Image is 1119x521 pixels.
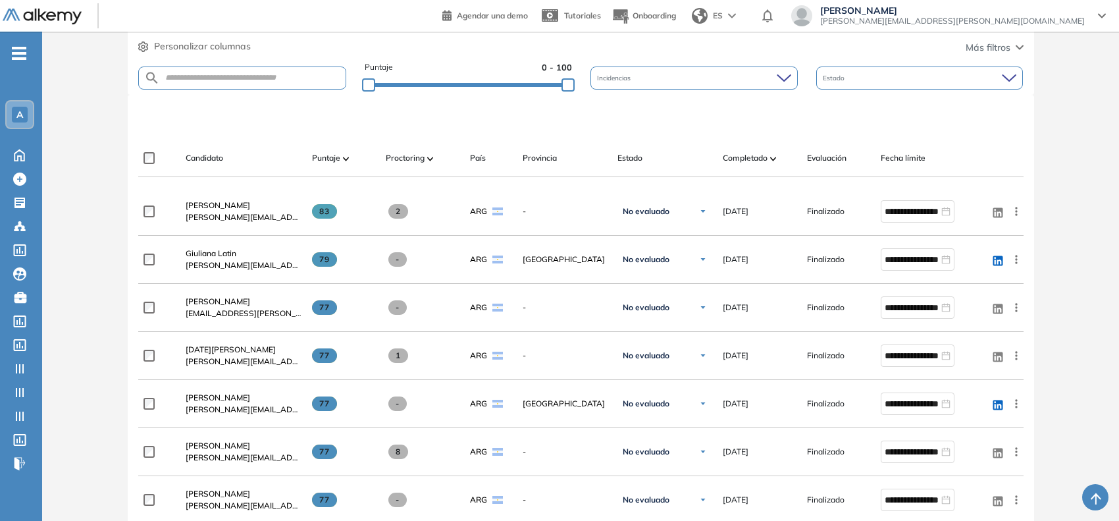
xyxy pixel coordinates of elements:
img: ARG [492,448,503,456]
span: ARG [470,302,487,314]
span: Finalizado [807,254,845,265]
button: Más filtros [966,41,1024,55]
span: No evaluado [623,350,669,361]
span: 77 [312,445,338,459]
span: ARG [470,446,487,458]
a: Agendar una demo [442,7,528,22]
span: Finalizado [807,302,845,314]
span: Finalizado [807,446,845,458]
span: - [523,350,607,362]
span: [DATE][PERSON_NAME] [186,344,276,354]
span: [PERSON_NAME] [186,200,250,210]
a: [PERSON_NAME] [186,296,301,308]
span: 8 [388,445,409,459]
span: - [388,300,407,315]
span: [PERSON_NAME] [186,441,250,451]
span: Personalizar columnas [154,40,251,53]
a: [PERSON_NAME] [186,200,301,211]
span: - [523,206,607,217]
span: [PERSON_NAME][EMAIL_ADDRESS][PERSON_NAME][DOMAIN_NAME] [186,211,301,223]
span: Estado [823,73,847,83]
img: Ícono de flecha [699,400,707,408]
a: [DATE][PERSON_NAME] [186,344,301,356]
span: País [470,152,486,164]
span: Giuliana Latin [186,248,236,258]
span: [PERSON_NAME][EMAIL_ADDRESS][PERSON_NAME][DOMAIN_NAME] [820,16,1085,26]
div: Incidencias [590,67,798,90]
span: [PERSON_NAME][EMAIL_ADDRESS][PERSON_NAME][DOMAIN_NAME] [186,356,301,368]
img: SEARCH_ALT [144,70,160,86]
img: [missing "en.ARROW_ALT" translation] [770,157,777,161]
img: ARG [492,400,503,408]
span: Puntaje [312,152,340,164]
img: Ícono de flecha [699,496,707,504]
img: Ícono de flecha [699,448,707,456]
img: Ícono de flecha [699,352,707,360]
span: - [388,252,407,267]
span: [DATE] [723,206,748,217]
img: Logo [3,9,82,25]
span: 77 [312,397,338,411]
span: [PERSON_NAME][EMAIL_ADDRESS][DOMAIN_NAME] [186,260,301,271]
span: 83 [312,204,338,219]
span: - [523,446,607,458]
a: [PERSON_NAME] [186,440,301,452]
span: Puntaje [365,61,393,74]
span: 2 [388,204,409,219]
span: [PERSON_NAME][EMAIL_ADDRESS][PERSON_NAME][DOMAIN_NAME] [186,500,301,512]
img: Ícono de flecha [699,207,707,215]
span: 79 [312,252,338,267]
span: [EMAIL_ADDRESS][PERSON_NAME][DOMAIN_NAME] [186,308,301,319]
span: [PERSON_NAME] [186,296,250,306]
span: ARG [470,350,487,362]
button: Personalizar columnas [138,40,251,53]
span: No evaluado [623,447,669,457]
span: [PERSON_NAME][EMAIL_ADDRESS][PERSON_NAME][DOMAIN_NAME] [186,404,301,416]
span: Candidato [186,152,223,164]
button: Onboarding [612,2,676,30]
span: Onboarding [633,11,676,20]
span: Finalizado [807,398,845,410]
span: 77 [312,493,338,507]
span: [PERSON_NAME] [186,393,250,402]
span: Evaluación [807,152,846,164]
span: - [388,493,407,507]
span: ARG [470,494,487,506]
span: [DATE] [723,494,748,506]
span: ARG [470,254,487,265]
span: Fecha límite [881,152,925,164]
span: No evaluado [623,206,669,217]
span: Proctoring [386,152,425,164]
span: No evaluado [623,254,669,265]
span: - [388,397,407,411]
span: [DATE] [723,398,748,410]
span: 77 [312,348,338,363]
img: ARG [492,352,503,360]
span: Provincia [523,152,557,164]
i: - [12,52,26,55]
span: A [16,109,23,120]
img: Ícono de flecha [699,256,707,263]
span: No evaluado [623,495,669,505]
div: Estado [816,67,1024,90]
span: [DATE] [723,350,748,362]
img: Ícono de flecha [699,304,707,312]
span: Tutoriales [564,11,601,20]
span: [DATE] [723,446,748,458]
span: 1 [388,348,409,363]
span: Finalizado [807,350,845,362]
span: [GEOGRAPHIC_DATA] [523,254,607,265]
span: Finalizado [807,494,845,506]
span: ARG [470,398,487,410]
span: ARG [470,206,487,217]
span: Completado [723,152,768,164]
img: arrow [728,13,736,18]
span: Finalizado [807,206,845,217]
span: Estado [617,152,642,164]
img: [missing "en.ARROW_ALT" translation] [343,157,350,161]
img: ARG [492,256,503,263]
span: [DATE] [723,254,748,265]
a: [PERSON_NAME] [186,392,301,404]
span: Incidencias [597,73,633,83]
span: - [523,302,607,314]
